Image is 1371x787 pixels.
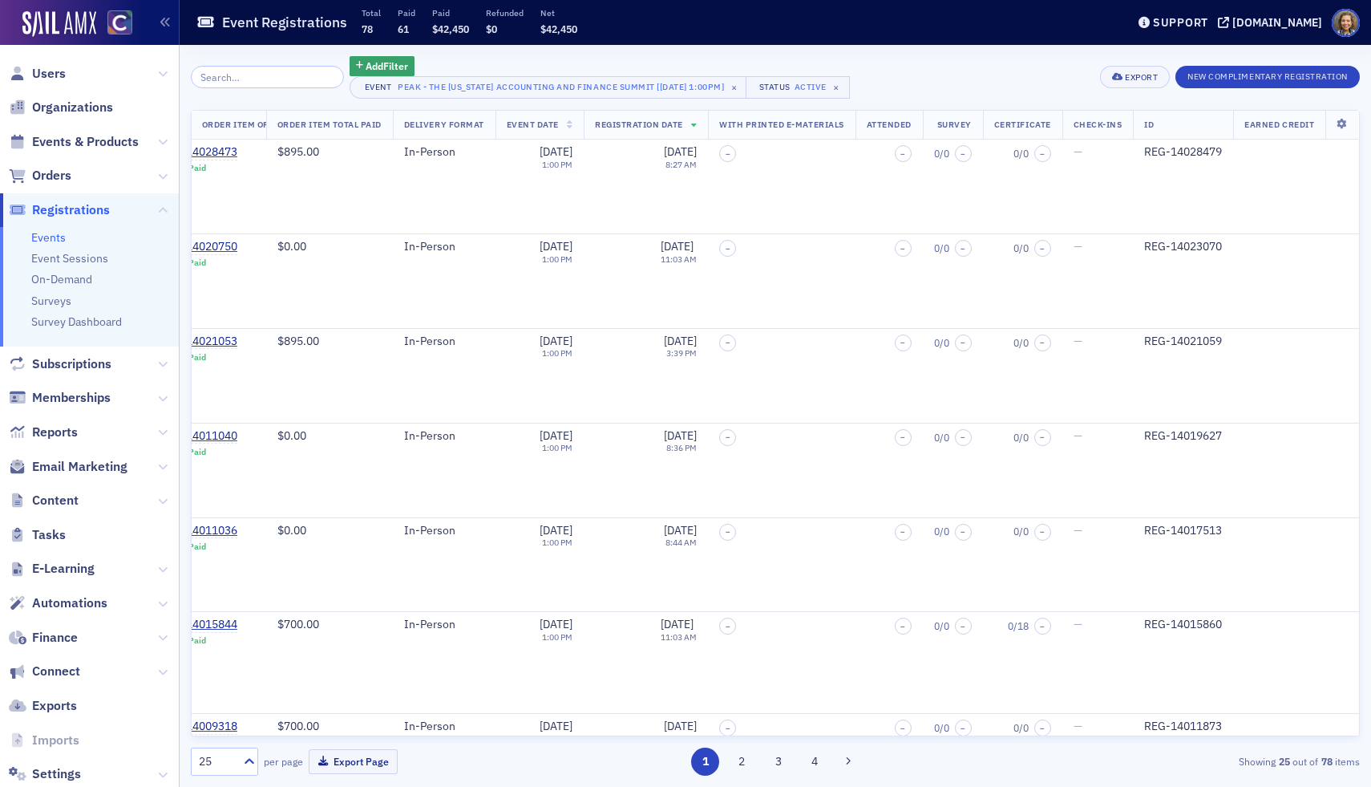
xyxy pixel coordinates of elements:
[542,537,572,548] time: 1:00 PM
[900,432,905,442] span: –
[1232,15,1322,30] div: [DOMAIN_NAME]
[1013,432,1029,444] span: 0 / 0
[728,748,756,776] button: 2
[404,119,484,130] span: Delivery Format
[981,754,1360,769] div: Showing out of items
[542,631,572,643] time: 1:00 PM
[934,525,949,538] span: 0 / 0
[900,149,905,159] span: –
[664,428,697,443] span: [DATE]
[1332,9,1360,37] span: Profile
[9,663,80,680] a: Connect
[1144,240,1222,254] div: REG-14023070
[726,622,730,631] span: –
[666,442,697,453] time: 8:36 PM
[1074,144,1082,159] span: —
[540,617,572,631] span: [DATE]
[159,618,237,632] a: ORD-14015844
[32,663,80,680] span: Connect
[795,82,827,92] div: Active
[1153,15,1208,30] div: Support
[159,720,237,734] div: ORD-14009318
[540,239,572,254] span: [DATE]
[1074,239,1082,254] span: —
[961,244,965,254] span: –
[934,337,949,349] span: 0 / 0
[764,748,792,776] button: 3
[994,119,1051,130] span: Certificate
[159,524,237,538] div: ORD-14011036
[665,733,697,744] time: 9:42 AM
[9,560,95,578] a: E-Learning
[277,119,382,130] span: Order Item Total Paid
[9,629,78,647] a: Finance
[404,720,484,734] div: In-Person
[1074,617,1082,631] span: —
[1008,620,1029,632] span: 0 / 18
[362,7,381,18] p: Total
[32,492,79,509] span: Content
[542,347,572,359] time: 1:00 PM
[661,254,697,265] time: 11:03 AM
[9,389,111,407] a: Memberships
[542,733,572,744] time: 1:00 PM
[542,159,572,170] time: 1:00 PM
[404,240,484,254] div: In-Person
[222,13,347,32] h1: Event Registrations
[540,22,577,35] span: $42,450
[32,629,78,647] span: Finance
[1218,17,1328,28] button: [DOMAIN_NAME]
[1074,523,1082,538] span: —
[32,389,111,407] span: Memberships
[664,334,697,348] span: [DATE]
[691,748,719,776] button: 1
[202,119,298,130] span: Order Item Order ID
[32,697,77,715] span: Exports
[1040,622,1045,631] span: –
[32,458,127,476] span: Email Marketing
[746,76,850,99] button: StatusActive×
[398,22,409,35] span: 61
[31,251,108,266] a: Event Sessions
[9,133,139,151] a: Events & Products
[1276,754,1292,769] strong: 25
[829,80,843,95] span: ×
[961,622,965,631] span: –
[900,724,905,733] span: –
[432,7,469,18] p: Paid
[277,719,319,733] span: $700.00
[540,144,572,159] span: [DATE]
[32,424,78,441] span: Reports
[277,523,306,538] span: $0.00
[661,617,694,631] span: [DATE]
[32,65,66,83] span: Users
[9,424,78,441] a: Reports
[404,145,484,160] div: In-Person
[934,620,949,632] span: 0 / 0
[31,294,71,308] a: Surveys
[404,429,484,444] div: In-Person
[661,239,694,254] span: [DATE]
[961,724,965,733] span: –
[661,631,697,643] time: 11:03 AM
[540,428,572,443] span: [DATE]
[900,622,905,631] span: –
[727,80,742,95] span: ×
[31,230,66,245] a: Events
[159,335,237,349] a: ORD-14021053
[934,148,949,160] span: 0 / 0
[726,338,730,347] span: –
[159,145,237,160] a: ORD-14028473
[9,732,79,749] a: Imports
[31,272,92,286] a: On-Demand
[1013,148,1029,160] span: 0 / 0
[595,119,683,130] span: Registration Date
[900,338,905,347] span: –
[961,149,965,159] span: –
[1040,724,1045,733] span: –
[1040,149,1045,159] span: –
[900,244,905,254] span: –
[1013,337,1029,349] span: 0 / 0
